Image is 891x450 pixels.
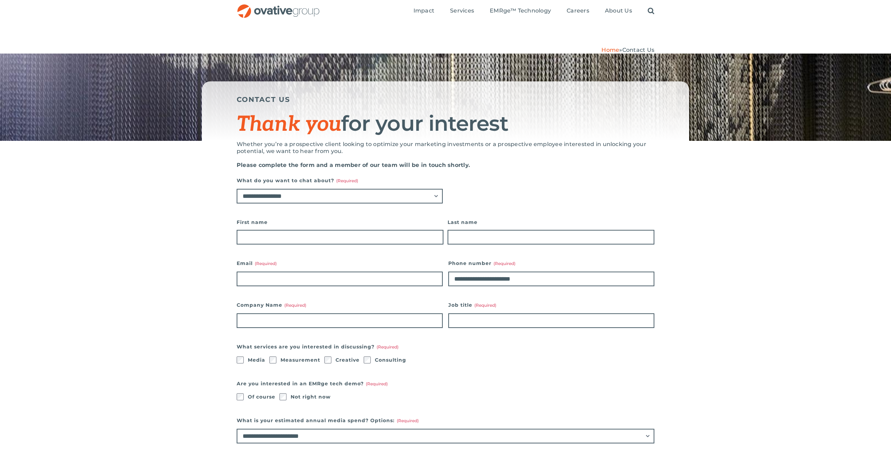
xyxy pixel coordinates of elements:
label: Creative [336,355,360,365]
a: Services [450,7,474,15]
span: Contact Us [622,47,654,53]
label: What do you want to chat about? [237,176,443,185]
label: Measurement [281,355,320,365]
span: Services [450,7,474,14]
a: OG_Full_horizontal_RGB [237,3,320,10]
span: (Required) [284,303,306,308]
span: (Required) [397,418,419,423]
a: Careers [567,7,589,15]
label: Email [237,258,443,268]
span: (Required) [474,303,496,308]
label: Not right now [291,392,331,402]
span: » [601,47,654,53]
span: (Required) [336,178,358,183]
label: Consulting [375,355,406,365]
label: What is your estimated annual media spend? Options: [237,416,654,425]
span: Impact [413,7,434,14]
label: Last name [448,217,654,227]
span: (Required) [377,344,399,349]
label: Phone number [448,258,654,268]
label: Company Name [237,300,443,310]
strong: Please complete the form and a member of our team will be in touch shortly. [237,162,470,168]
label: Of course [248,392,275,402]
label: First name [237,217,443,227]
a: Impact [413,7,434,15]
span: EMRge™ Technology [490,7,551,14]
legend: Are you interested in an EMRge tech demo? [237,379,388,388]
span: (Required) [366,381,388,386]
a: Search [648,7,654,15]
span: About Us [605,7,632,14]
label: Media [248,355,265,365]
legend: What services are you interested in discussing? [237,342,399,352]
a: EMRge™ Technology [490,7,551,15]
a: About Us [605,7,632,15]
h1: for your interest [237,112,654,136]
a: Home [601,47,619,53]
span: (Required) [255,261,277,266]
p: Whether you’re a prospective client looking to optimize your marketing investments or a prospecti... [237,141,654,155]
h5: CONTACT US [237,95,654,104]
span: Careers [567,7,589,14]
span: (Required) [494,261,515,266]
label: Job title [448,300,654,310]
span: Thank you [237,112,341,137]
